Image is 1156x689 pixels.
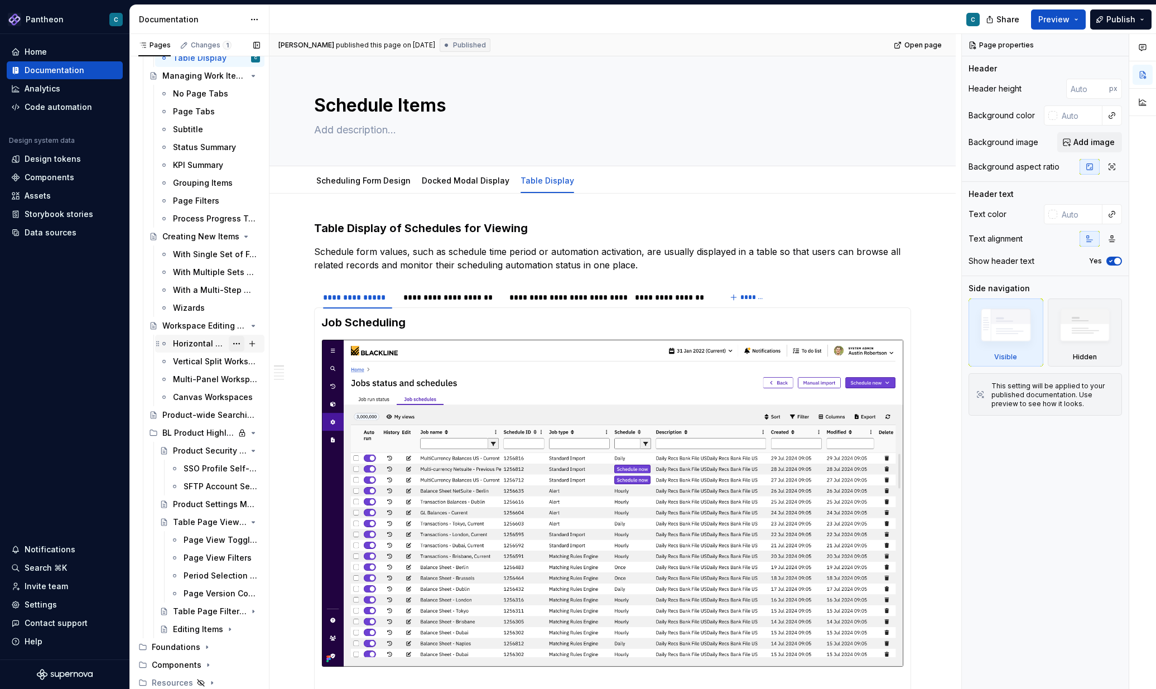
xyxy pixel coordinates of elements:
div: Grouping Items [173,177,233,189]
a: SSO Profile Self-Service [166,460,264,478]
div: Process Progress Tracker [173,213,258,224]
a: Creating New Items [144,228,264,245]
div: Data sources [25,227,76,238]
div: Table Display [173,52,227,64]
div: SFTP Account Self-Service [184,481,258,492]
div: Header text [969,189,1014,200]
div: Design system data [9,136,75,145]
a: Vertical Split Workspaces [155,353,264,370]
div: Contact support [25,618,88,629]
div: Hidden [1073,353,1097,362]
img: 2ea59a0b-fef9-4013-8350-748cea000017.png [8,13,21,26]
div: Page View Toggling [184,534,258,546]
div: Product Settings Management [173,499,258,510]
a: Components [7,168,123,186]
span: Published [453,41,486,50]
a: Open page [890,37,947,53]
a: Scheduling Form Design [316,176,411,185]
a: Horizontal Split Workspaces [155,335,264,353]
button: PantheonC [2,7,127,31]
div: Design tokens [25,153,81,165]
div: Foundations [134,638,264,656]
a: Subtitle [155,121,264,138]
div: Settings [25,599,57,610]
a: Page Tabs [155,103,264,121]
div: BL Product Highlights [162,427,234,439]
span: Preview [1038,14,1070,25]
div: Documentation [139,14,244,25]
a: Managing Work Items [144,67,264,85]
div: Resources [152,677,193,688]
a: Product Security Management [155,442,264,460]
div: Assets [25,190,51,201]
div: Components [25,172,74,183]
a: Page Filters [155,192,264,210]
div: Subtitle [173,124,203,135]
a: Analytics [7,80,123,98]
button: Notifications [7,541,123,558]
div: Components [134,656,264,674]
button: Search ⌘K [7,559,123,577]
a: Invite team [7,577,123,595]
label: Yes [1089,257,1102,266]
p: px [1109,84,1118,93]
input: Auto [1057,105,1102,126]
div: Hidden [1048,298,1123,367]
div: Text color [969,209,1006,220]
div: Table Page Filter Panels [173,606,247,617]
div: Invite team [25,581,68,592]
a: Period Selection Filter [166,567,264,585]
div: C [114,15,118,24]
div: Documentation [25,65,84,76]
a: Canvas Workspaces [155,388,264,406]
a: Status Summary [155,138,264,156]
h3: Job Scheduling [321,315,904,330]
span: Open page [904,41,942,50]
div: Table Display [516,168,579,192]
a: Multi-Panel Workspaces [155,370,264,388]
a: Assets [7,187,123,205]
div: Search ⌘K [25,562,67,574]
div: This setting will be applied to your published documentation. Use preview to see how it looks. [991,382,1115,408]
a: Page Version Control [166,585,264,603]
a: Table Page View Controls [155,513,264,531]
button: Contact support [7,614,123,632]
div: KPI Summary [173,160,223,171]
svg: Supernova Logo [37,669,93,680]
div: With Multiple Sets of Form Fields [173,267,258,278]
a: Settings [7,596,123,614]
div: Product Security Management [173,445,247,456]
a: Storybook stories [7,205,123,223]
div: No Page Tabs [173,88,228,99]
div: Home [25,46,47,57]
div: Changes [191,41,232,50]
div: Page Tabs [173,106,215,117]
span: 1 [223,41,232,50]
div: Notifications [25,544,75,555]
div: Background color [969,110,1035,121]
p: Schedule form values, such as schedule time period or automation activation, are usually displaye... [314,245,911,272]
div: BL Product Highlights [144,424,264,442]
a: Workspace Editing Pages [144,317,264,335]
div: Creating New Items [162,231,239,242]
div: C [254,52,257,64]
a: With Single Set of Form Fields [155,245,264,263]
div: Analytics [25,83,60,94]
div: SSO Profile Self-Service [184,463,258,474]
div: Code automation [25,102,92,113]
div: Vertical Split Workspaces [173,356,258,367]
div: Status Summary [173,142,236,153]
div: Components [152,659,201,671]
div: Storybook stories [25,209,93,220]
div: Product-wide Searching [162,409,254,421]
div: published this page on [DATE] [336,41,435,50]
a: Wizards [155,299,264,317]
textarea: Schedule Items [312,92,909,119]
a: Product-wide Searching [144,406,264,424]
a: Home [7,43,123,61]
div: Docked Modal Display [417,168,514,192]
a: KPI Summary [155,156,264,174]
a: Grouping Items [155,174,264,192]
div: Scheduling Form Design [312,168,415,192]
